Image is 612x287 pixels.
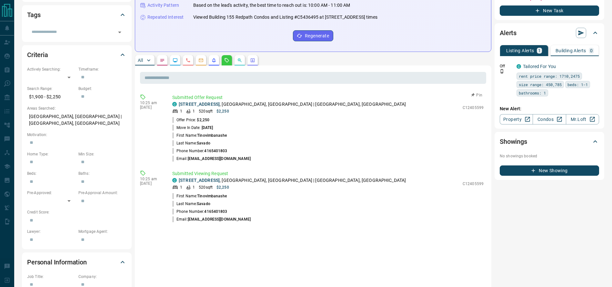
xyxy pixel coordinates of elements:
h2: Alerts [500,28,517,38]
svg: Opportunities [237,58,242,63]
p: Email: [172,156,251,162]
p: 10:25 am [140,177,163,181]
p: Last Name: [172,140,210,146]
p: [DATE] [140,181,163,186]
p: $2,250 [216,108,229,114]
p: Areas Searched: [27,105,126,111]
div: Personal Information [27,254,126,270]
p: Activity Pattern [147,2,179,9]
div: Alerts [500,25,599,41]
p: Move In Date: [172,125,213,131]
h2: Personal Information [27,257,87,267]
p: Home Type: [27,151,75,157]
p: Phone Number: [172,148,227,154]
p: 520 sqft [199,184,213,190]
span: beds: 1-1 [567,81,588,88]
svg: Emails [198,58,204,63]
p: No showings booked [500,153,599,159]
p: Company: [78,274,126,280]
p: Budget: [78,86,126,92]
div: condos.ca [517,64,521,69]
svg: Requests [224,58,229,63]
div: Showings [500,134,599,149]
span: [EMAIL_ADDRESS][DOMAIN_NAME] [188,156,251,161]
p: C12405599 [463,105,484,111]
svg: Push Notification Only [500,69,504,74]
p: Motivation: [27,132,126,138]
p: 1 [180,108,182,114]
p: Mortgage Agent: [78,229,126,234]
p: Building Alerts [556,48,586,53]
div: Tags [27,7,126,23]
a: Condos [533,114,566,124]
p: $2,250 [216,184,229,190]
p: [GEOGRAPHIC_DATA], [GEOGRAPHIC_DATA] | [GEOGRAPHIC_DATA], [GEOGRAPHIC_DATA] [27,111,126,129]
div: condos.ca [172,102,177,106]
p: 1 [180,184,182,190]
span: Savado [197,202,210,206]
p: Credit Score: [27,209,126,215]
p: 1 [538,48,541,53]
span: size range: 450,785 [519,81,562,88]
span: bathrooms: 1 [519,90,546,96]
span: Tinovimbanashe [197,133,227,138]
p: First Name: [172,193,227,199]
a: Property [500,114,533,124]
p: Offer Price: [172,117,209,123]
div: Criteria [27,47,126,63]
p: Email: [172,216,251,222]
p: Beds: [27,171,75,176]
span: rent price range: 1710,2475 [519,73,580,79]
p: First Name: [172,133,227,138]
p: 520 sqft [199,108,213,114]
p: C12405599 [463,181,484,187]
a: [STREET_ADDRESS] [179,102,220,107]
p: , [GEOGRAPHIC_DATA], [GEOGRAPHIC_DATA] | [GEOGRAPHIC_DATA], [GEOGRAPHIC_DATA] [179,177,406,184]
p: All [138,58,143,63]
p: 10:25 am [140,101,163,105]
svg: Lead Browsing Activity [173,58,178,63]
p: Viewed Building 155 Redpath Condos and Listing #C5436495 at [STREET_ADDRESS] times [193,14,377,21]
p: 1 [193,108,195,114]
p: 0 [590,48,593,53]
span: [DATE] [202,125,213,130]
p: Last Name: [172,201,210,207]
p: Baths: [78,171,126,176]
button: Pin [467,92,486,98]
p: Lawyer: [27,229,75,234]
p: Search Range: [27,86,75,92]
p: Based on the lead's activity, the best time to reach out is: 10:00 AM - 11:00 AM [193,2,350,9]
span: $2,250 [197,118,209,122]
button: Open [115,28,124,37]
p: Pre-Approved: [27,190,75,196]
p: Min Size: [78,151,126,157]
span: 4165401803 [204,149,227,153]
p: Phone Number: [172,209,227,214]
span: 4165401803 [204,209,227,214]
p: Job Title: [27,274,75,280]
a: Tailored For You [523,64,556,69]
h2: Criteria [27,50,48,60]
svg: Calls [186,58,191,63]
svg: Agent Actions [250,58,255,63]
h2: Showings [500,136,527,147]
span: Tinovimbanashe [197,194,227,198]
a: Mr.Loft [566,114,599,124]
p: Timeframe: [78,66,126,72]
p: Listing Alerts [506,48,534,53]
p: Submitted Viewing Request [172,170,484,177]
p: $1,900 - $2,250 [27,92,75,102]
p: Off [500,63,513,69]
span: [EMAIL_ADDRESS][DOMAIN_NAME] [188,217,251,222]
p: New Alert: [500,105,599,112]
p: , [GEOGRAPHIC_DATA], [GEOGRAPHIC_DATA] | [GEOGRAPHIC_DATA], [GEOGRAPHIC_DATA] [179,101,406,108]
p: Actively Searching: [27,66,75,72]
h2: Tags [27,10,40,20]
svg: Notes [160,58,165,63]
a: [STREET_ADDRESS] [179,178,220,183]
p: Repeated Interest [147,14,184,21]
p: 1 [193,184,195,190]
svg: Listing Alerts [211,58,216,63]
div: condos.ca [172,178,177,183]
button: Regenerate [293,30,333,41]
